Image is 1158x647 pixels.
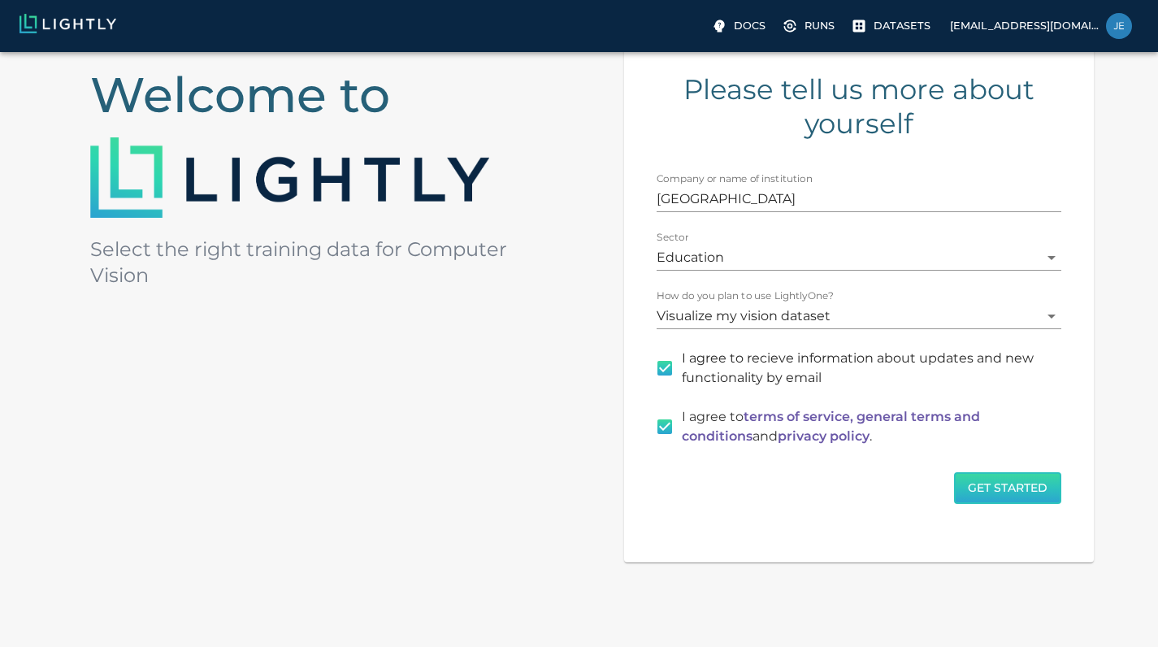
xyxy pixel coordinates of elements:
[708,13,772,39] label: Docs
[682,349,1048,388] span: I agree to recieve information about updates and new functionality by email
[20,14,116,33] img: Lightly
[657,245,1061,271] div: Education
[778,428,870,444] a: privacy policy
[657,172,813,186] label: Company or name of institution
[779,13,841,39] a: Please complete one of our getting started guides to active the full UI
[90,237,534,289] h5: Select the right training data for Computer Vision
[90,137,489,218] img: Lightly
[805,18,835,33] p: Runs
[90,66,534,124] h2: Welcome to
[848,13,937,39] a: Please complete one of our getting started guides to active the full UI
[954,472,1061,504] button: Get Started
[734,18,765,33] p: Docs
[874,18,930,33] p: Datasets
[950,18,1099,33] p: [EMAIL_ADDRESS][DOMAIN_NAME]
[1106,13,1132,39] img: jenlanders85@gmail.com
[682,407,1048,446] p: I agree to and .
[657,289,834,303] label: How do you plan to use LightlyOne?
[943,8,1138,44] label: [EMAIL_ADDRESS][DOMAIN_NAME]jenlanders85@gmail.com
[657,231,688,245] label: Sector
[657,72,1061,141] h4: Please tell us more about yourself
[682,409,980,444] a: terms of service, general terms and conditions
[657,303,1061,329] div: Visualize my vision dataset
